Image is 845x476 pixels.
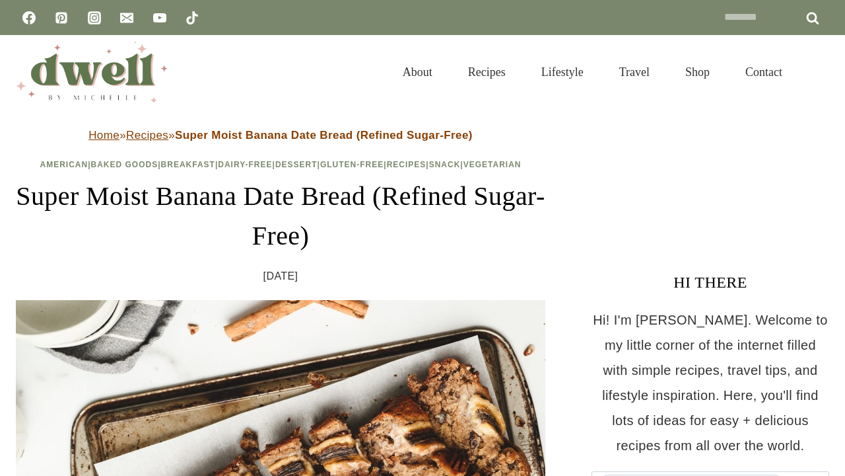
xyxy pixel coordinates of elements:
a: Email [114,5,140,31]
a: Pinterest [48,5,75,31]
a: Gluten-Free [320,160,384,169]
a: Recipes [126,129,168,141]
strong: Super Moist Banana Date Bread (Refined Sugar-Free) [175,129,473,141]
a: Facebook [16,5,42,31]
time: [DATE] [263,266,298,286]
a: About [385,49,450,95]
a: Lifestyle [524,49,601,95]
h3: HI THERE [591,270,829,294]
a: Shop [667,49,727,95]
p: Hi! I'm [PERSON_NAME]. Welcome to my little corner of the internet filled with simple recipes, tr... [591,307,829,458]
a: TikTok [179,5,205,31]
a: Travel [601,49,667,95]
a: American [40,160,88,169]
span: » » [88,129,473,141]
a: Breakfast [161,160,215,169]
a: Snack [429,160,461,169]
span: | | | | | | | | [40,160,522,169]
h1: Super Moist Banana Date Bread (Refined Sugar-Free) [16,177,545,256]
nav: Primary Navigation [385,49,800,95]
a: Dessert [275,160,318,169]
a: Contact [727,49,800,95]
a: Baked Goods [91,160,158,169]
button: View Search Form [807,61,829,83]
a: YouTube [147,5,173,31]
a: Home [88,129,119,141]
a: Recipes [450,49,524,95]
img: DWELL by michelle [16,42,168,102]
a: Vegetarian [463,160,522,169]
a: Dairy-Free [218,160,272,169]
a: Instagram [81,5,108,31]
a: Recipes [387,160,426,169]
